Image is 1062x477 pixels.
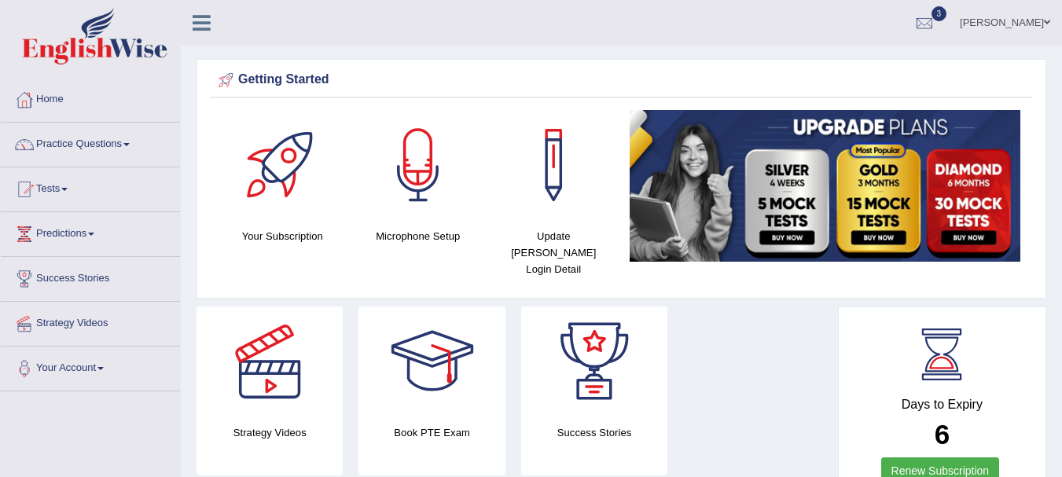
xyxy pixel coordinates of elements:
h4: Your Subscription [222,228,343,244]
a: Your Account [1,347,180,386]
div: Getting Started [215,68,1028,92]
a: Strategy Videos [1,302,180,341]
h4: Update [PERSON_NAME] Login Detail [494,228,614,277]
img: small5.jpg [630,110,1021,262]
h4: Strategy Videos [197,424,343,441]
h4: Microphone Setup [358,228,479,244]
a: Success Stories [1,257,180,296]
h4: Days to Expiry [856,398,1028,412]
a: Tests [1,167,180,207]
span: 3 [932,6,947,21]
h4: Success Stories [521,424,667,441]
h4: Book PTE Exam [358,424,505,441]
a: Practice Questions [1,123,180,162]
b: 6 [935,419,950,449]
a: Predictions [1,212,180,251]
a: Home [1,78,180,117]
